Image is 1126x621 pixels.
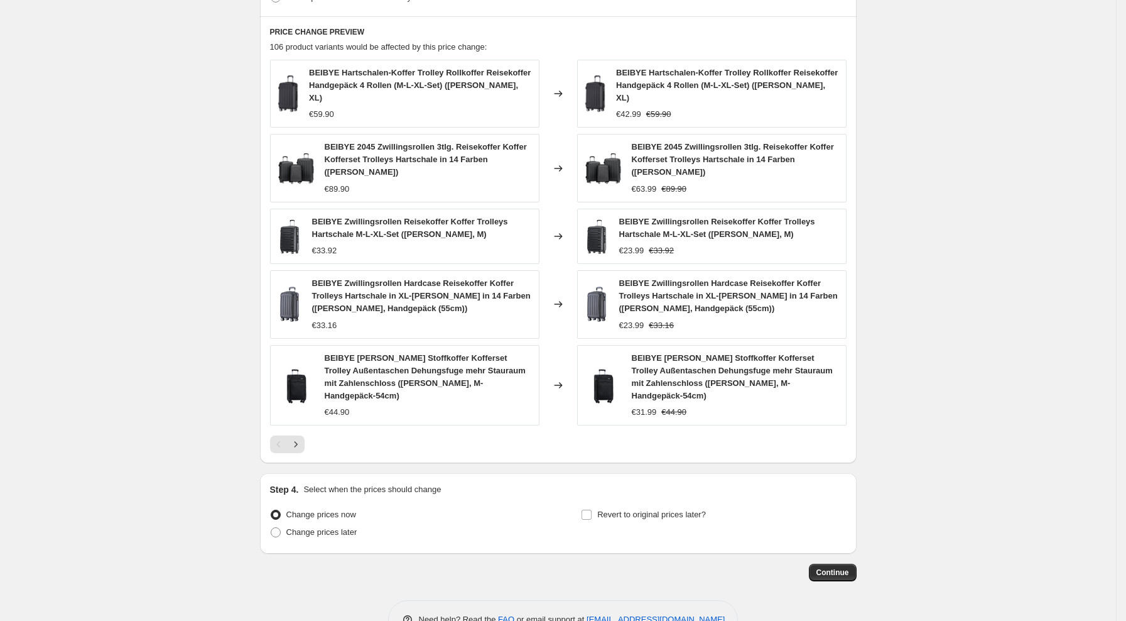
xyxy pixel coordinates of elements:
[270,483,299,496] h2: Step 4.
[325,142,527,177] span: BEIBYE 2045 Zwillingsrollen 3tlg. Reisekoffer Koffer Kofferset Trolleys Hartschale in 14 Farben (...
[277,217,302,255] img: 81FfK6aAKKS_80x.jpg
[632,353,833,400] span: BEIBYE [PERSON_NAME] Stoffkoffer Kofferset Trolley Außentaschen Dehungsfuge mehr Stauraum mit Zah...
[616,108,641,121] div: €42.99
[584,150,622,187] img: 711owXBCGkL_80x.jpg
[816,568,849,578] span: Continue
[312,319,337,332] div: €33.16
[661,406,686,419] strike: €44.90
[619,245,644,257] div: €23.99
[632,142,834,177] span: BEIBYE 2045 Zwillingsrollen 3tlg. Reisekoffer Koffer Kofferset Trolleys Hartschale in 14 Farben (...
[287,436,305,453] button: Next
[632,183,657,195] div: €63.99
[632,406,657,419] div: €31.99
[646,108,671,121] strike: €59.90
[277,150,315,187] img: 711owXBCGkL_80x.jpg
[312,217,508,239] span: BEIBYE Zwillingsrollen Reisekoffer Koffer Trolleys Hartschale M-L-XL-Set ([PERSON_NAME], M)
[270,27,847,37] h6: PRICE CHANGE PREVIEW
[649,245,674,257] strike: €33.92
[325,183,350,195] div: €89.90
[277,75,300,113] img: 81C94GVMU8L_80x.jpg
[309,68,531,102] span: BEIBYE Hartschalen-Koffer Trolley Rollkoffer Reisekoffer Handgepäck 4 Rollen (M-L-XL-Set) ([PERSO...
[661,183,686,195] strike: €89.90
[277,285,302,323] img: 81rTLKAeGwL_80x.jpg
[649,319,674,332] strike: €33.16
[277,366,315,404] img: 91v7oYDYK0L_80x.jpg
[619,319,644,332] div: €23.99
[325,353,526,400] span: BEIBYE [PERSON_NAME] Stoffkoffer Kofferset Trolley Außentaschen Dehungsfuge mehr Stauraum mit Zah...
[584,75,607,113] img: 81C94GVMU8L_80x.jpg
[312,278,531,313] span: BEIBYE Zwillingsrollen Hardcase Reisekoffer Koffer Trolleys Hartschale in XL-[PERSON_NAME] in 14 ...
[584,217,609,255] img: 81FfK6aAKKS_80x.jpg
[809,564,857,581] button: Continue
[309,108,334,121] div: €59.90
[584,285,609,323] img: 81rTLKAeGwL_80x.jpg
[286,527,357,537] span: Change prices later
[597,510,706,519] span: Revert to original prices later?
[619,217,815,239] span: BEIBYE Zwillingsrollen Reisekoffer Koffer Trolleys Hartschale M-L-XL-Set ([PERSON_NAME], M)
[325,406,350,419] div: €44.90
[616,68,838,102] span: BEIBYE Hartschalen-Koffer Trolley Rollkoffer Reisekoffer Handgepäck 4 Rollen (M-L-XL-Set) ([PERSO...
[270,42,487,52] span: 106 product variants would be affected by this price change:
[584,366,622,404] img: 91v7oYDYK0L_80x.jpg
[303,483,441,496] p: Select when the prices should change
[270,436,305,453] nav: Pagination
[312,245,337,257] div: €33.92
[619,278,838,313] span: BEIBYE Zwillingsrollen Hardcase Reisekoffer Koffer Trolleys Hartschale in XL-[PERSON_NAME] in 14 ...
[286,510,356,519] span: Change prices now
